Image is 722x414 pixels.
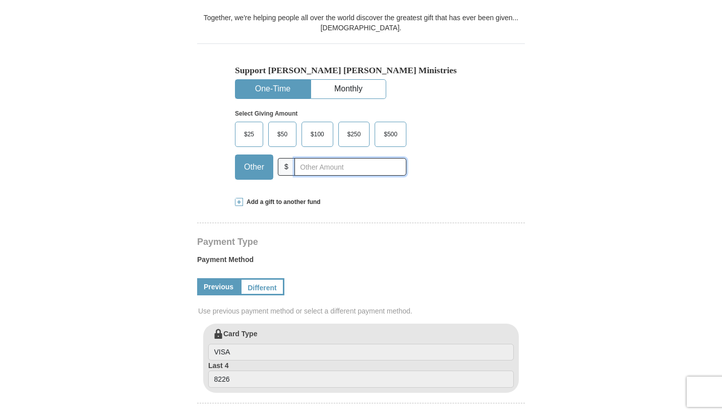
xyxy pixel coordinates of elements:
span: $250 [342,127,366,142]
span: Use previous payment method or select a different payment method. [198,306,526,316]
span: $25 [239,127,259,142]
button: One-Time [235,80,310,98]
span: Other [239,160,269,175]
input: Last 4 [208,371,514,388]
a: Previous [197,278,240,295]
span: $ [278,158,295,176]
input: Other Amount [294,158,406,176]
span: $500 [379,127,402,142]
span: Add a gift to another fund [243,198,321,206]
label: Payment Method [197,254,525,270]
h4: Payment Type [197,238,525,246]
div: Together, we're helping people all over the world discover the greatest gift that has ever been g... [197,13,525,33]
label: Card Type [208,329,514,361]
span: $100 [306,127,329,142]
h5: Support [PERSON_NAME] [PERSON_NAME] Ministries [235,65,487,76]
strong: Select Giving Amount [235,110,297,117]
span: $50 [272,127,292,142]
a: Different [240,278,284,295]
label: Last 4 [208,360,514,388]
input: Card Type [208,344,514,361]
button: Monthly [311,80,386,98]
